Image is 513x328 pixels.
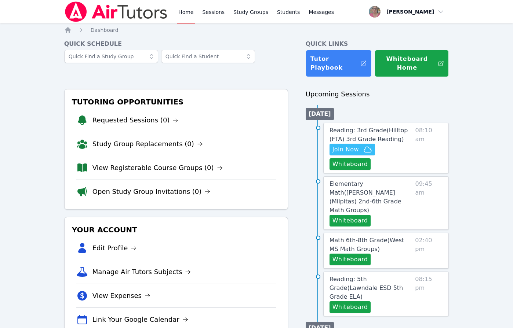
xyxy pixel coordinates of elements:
[91,26,119,34] a: Dashboard
[64,1,168,22] img: Air Tutors
[415,275,443,313] span: 08:15 pm
[92,314,188,325] a: Link Your Google Calendar
[309,8,334,16] span: Messages
[415,236,443,265] span: 02:40 pm
[70,223,282,236] h3: Your Account
[64,26,449,34] nav: Breadcrumb
[330,301,371,313] button: Whiteboard
[330,144,375,155] button: Join Now
[64,50,158,63] input: Quick Find a Study Group
[306,50,372,77] a: Tutor Playbook
[306,108,334,120] li: [DATE]
[70,95,282,108] h3: Tutoring Opportunities
[330,180,401,214] span: Elementary Math ( [PERSON_NAME] (Milpitas) 2nd-6th Grade Math Groups )
[415,126,443,170] span: 08:10 am
[332,145,359,154] span: Join Now
[92,243,137,253] a: Edit Profile
[330,158,371,170] button: Whiteboard
[330,127,408,143] span: Reading: 3rd Grade ( Hilltop (FTA) 3rd Grade Reading )
[330,254,371,265] button: Whiteboard
[91,27,119,33] span: Dashboard
[330,236,412,254] a: Math 6th-8th Grade(West MS Math Groups)
[330,180,412,215] a: Elementary Math([PERSON_NAME] (Milpitas) 2nd-6th Grade Math Groups)
[330,126,412,144] a: Reading: 3rd Grade(Hilltop (FTA) 3rd Grade Reading)
[306,89,449,99] h3: Upcoming Sessions
[330,237,404,253] span: Math 6th-8th Grade ( West MS Math Groups )
[92,139,203,149] a: Study Group Replacements (0)
[415,180,443,226] span: 09:45 am
[306,40,449,48] h4: Quick Links
[92,115,179,125] a: Requested Sessions (0)
[92,163,223,173] a: View Registerable Course Groups (0)
[92,291,150,301] a: View Expenses
[375,50,449,77] button: Whiteboard Home
[92,267,191,277] a: Manage Air Tutors Subjects
[64,40,288,48] h4: Quick Schedule
[330,276,403,300] span: Reading: 5th Grade ( Lawndale ESD 5th Grade ELA )
[330,215,371,226] button: Whiteboard
[92,187,211,197] a: Open Study Group Invitations (0)
[161,50,255,63] input: Quick Find a Student
[330,275,412,301] a: Reading: 5th Grade(Lawndale ESD 5th Grade ELA)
